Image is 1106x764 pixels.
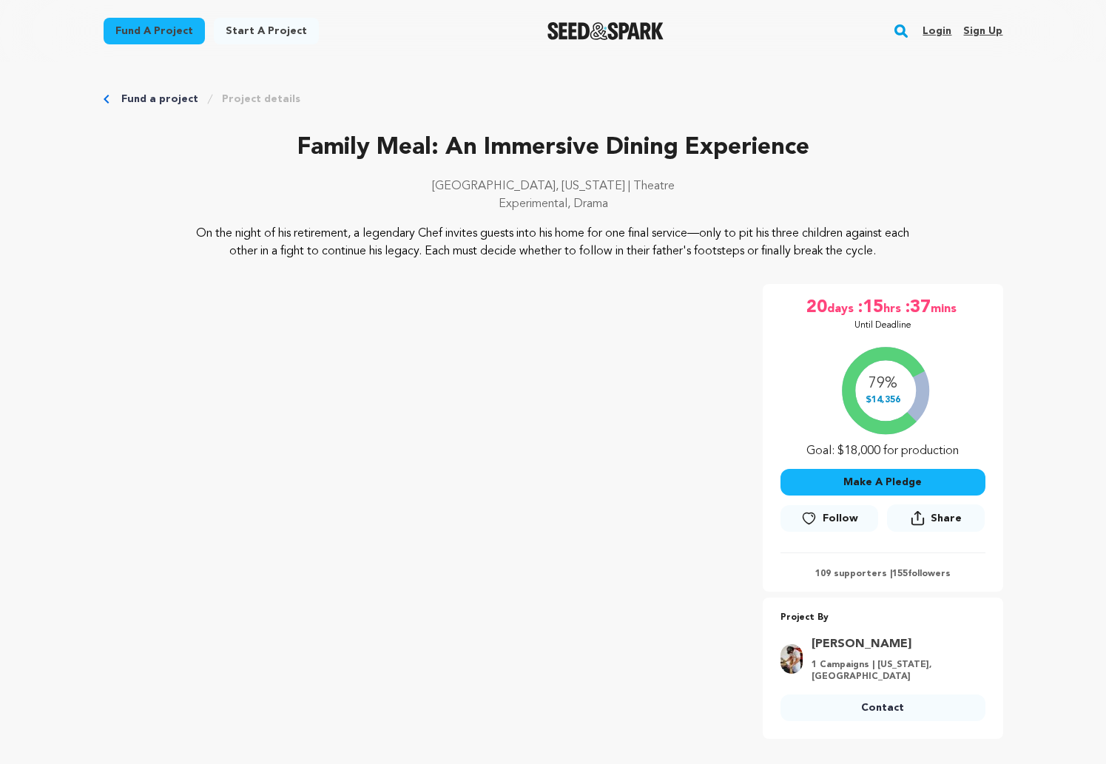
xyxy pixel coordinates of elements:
[812,659,977,683] p: 1 Campaigns | [US_STATE], [GEOGRAPHIC_DATA]
[780,505,878,532] a: Follow
[193,225,913,260] p: On the night of his retirement, a legendary Chef invites guests into his home for one final servi...
[923,19,951,43] a: Login
[887,504,985,538] span: Share
[104,195,1003,213] p: Experimental, Drama
[857,296,883,320] span: :15
[780,609,985,626] p: Project By
[104,18,205,44] a: Fund a project
[812,635,977,653] a: Goto Ben Baron profile
[214,18,319,44] a: Start a project
[780,469,985,496] button: Make A Pledge
[854,320,911,331] p: Until Deadline
[823,511,858,526] span: Follow
[780,568,985,580] p: 109 supporters | followers
[547,22,664,40] a: Seed&Spark Homepage
[904,296,931,320] span: :37
[806,296,827,320] span: 20
[121,92,198,107] a: Fund a project
[780,694,985,721] a: Contact
[827,296,857,320] span: days
[892,569,908,578] span: 155
[883,296,904,320] span: hrs
[222,92,300,107] a: Project details
[547,22,664,40] img: Seed&Spark Logo Dark Mode
[931,511,962,526] span: Share
[104,130,1003,166] p: Family Meal: An Immersive Dining Experience
[887,504,985,532] button: Share
[104,178,1003,195] p: [GEOGRAPHIC_DATA], [US_STATE] | Theatre
[104,92,1003,107] div: Breadcrumb
[931,296,960,320] span: mins
[963,19,1002,43] a: Sign up
[780,644,803,674] img: cc89a08dfaab1b70.jpg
